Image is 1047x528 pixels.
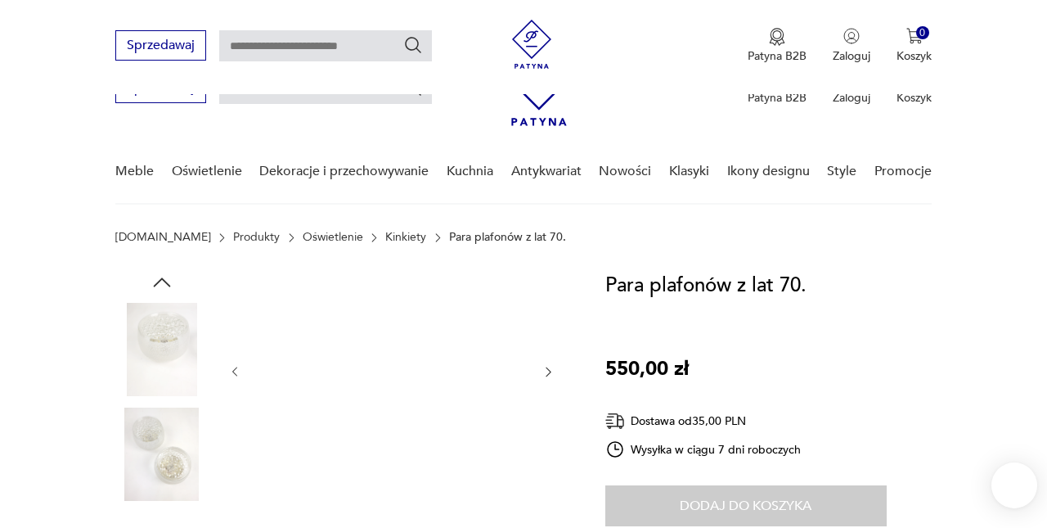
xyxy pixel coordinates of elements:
[385,231,426,244] a: Kinkiety
[896,28,932,64] button: 0Koszyk
[115,83,206,95] a: Sprzedawaj
[833,48,870,64] p: Zaloguj
[303,231,363,244] a: Oświetlenie
[669,140,709,203] a: Klasyki
[447,140,493,203] a: Kuchnia
[449,231,566,244] p: Para plafonów z lat 70.
[906,28,923,44] img: Ikona koszyka
[605,270,807,301] h1: Para plafonów z lat 70.
[233,231,280,244] a: Produkty
[748,90,807,106] p: Patyna B2B
[991,463,1037,508] iframe: Smartsupp widget button
[833,90,870,106] p: Zaloguj
[748,28,807,64] button: Patyna B2B
[507,20,556,69] img: Patyna - sklep z meblami i dekoracjami vintage
[605,440,802,459] div: Wysyłka w ciągu 7 dni roboczych
[916,26,930,40] div: 0
[403,35,423,55] button: Szukaj
[115,303,209,396] img: Zdjęcie produktu Para plafonów z lat 70.
[115,41,206,52] a: Sprzedawaj
[599,140,651,203] a: Nowości
[115,408,209,501] img: Zdjęcie produktu Para plafonów z lat 70.
[896,90,932,106] p: Koszyk
[727,140,810,203] a: Ikony designu
[843,28,860,44] img: Ikonka użytkownika
[605,354,689,385] p: 550,00 zł
[115,140,154,203] a: Meble
[748,28,807,64] a: Ikona medaluPatyna B2B
[605,411,802,431] div: Dostawa od 35,00 PLN
[827,140,856,203] a: Style
[874,140,932,203] a: Promocje
[115,30,206,61] button: Sprzedawaj
[511,140,582,203] a: Antykwariat
[896,48,932,64] p: Koszyk
[115,231,211,244] a: [DOMAIN_NAME]
[833,28,870,64] button: Zaloguj
[258,270,525,471] img: Zdjęcie produktu Para plafonów z lat 70.
[172,140,242,203] a: Oświetlenie
[259,140,429,203] a: Dekoracje i przechowywanie
[605,411,625,431] img: Ikona dostawy
[748,48,807,64] p: Patyna B2B
[769,28,785,46] img: Ikona medalu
